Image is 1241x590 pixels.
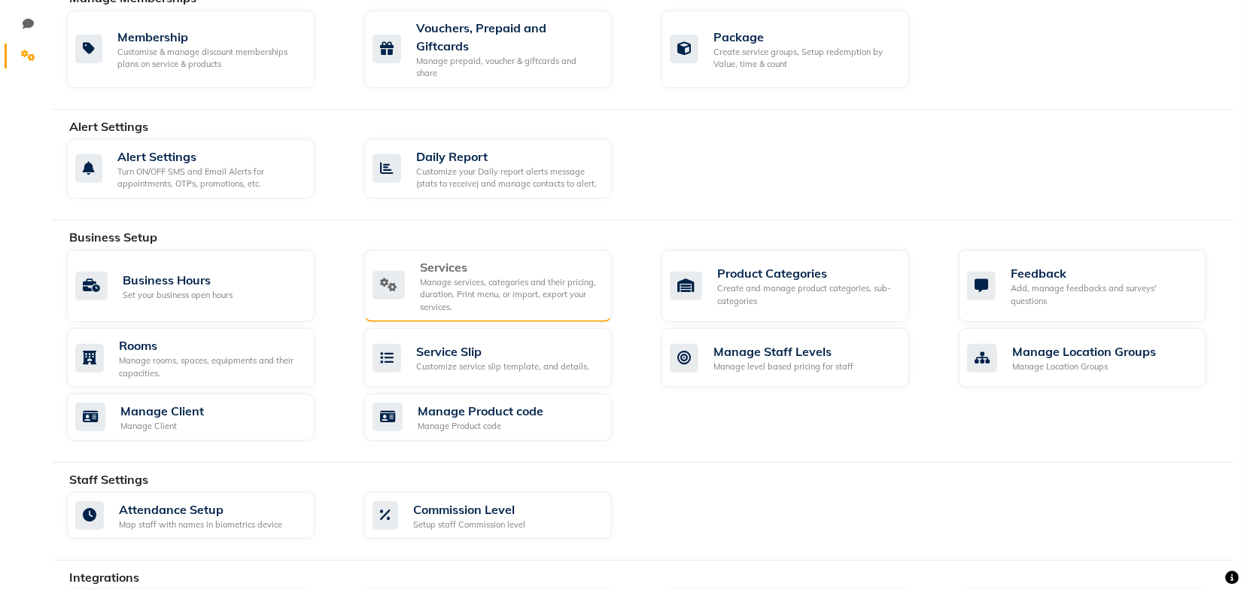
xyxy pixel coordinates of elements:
a: Vouchers, Prepaid and GiftcardsManage prepaid, voucher & giftcards and share [364,11,639,88]
div: Customize service slip template, and details. [416,360,589,373]
div: Manage services, categories and their pricing, duration. Print menu, or import, export your servi... [420,276,600,314]
div: Services [420,258,600,276]
a: FeedbackAdd, manage feedbacks and surveys' questions [959,250,1233,323]
a: Manage Product codeManage Product code [364,394,639,441]
div: Customize your Daily report alerts message (stats to receive) and manage contacts to alert. [416,166,600,190]
div: Feedback [1011,264,1194,282]
a: Manage ClientManage Client [67,394,342,441]
div: Manage Staff Levels [713,342,853,360]
a: Commission LevelSetup staff Commission level [364,492,639,540]
div: Set your business open hours [123,289,233,302]
a: Attendance SetupMap staff with names in biometrics device [67,492,342,540]
div: Alert Settings [117,147,303,166]
a: ServicesManage services, categories and their pricing, duration. Print menu, or import, export yo... [364,250,639,323]
div: Manage Location Groups [1012,342,1156,360]
a: MembershipCustomise & manage discount memberships plans on service & products [67,11,342,88]
div: Service Slip [416,342,589,360]
div: Manage Location Groups [1012,360,1156,373]
div: Setup staff Commission level [413,519,525,531]
div: Daily Report [416,147,600,166]
div: Manage Product code [418,402,543,420]
div: Rooms [119,336,303,354]
div: Add, manage feedbacks and surveys' questions [1011,282,1194,307]
a: Business HoursSet your business open hours [67,250,342,323]
a: Manage Location GroupsManage Location Groups [959,328,1233,388]
div: Manage level based pricing for staff [713,360,853,373]
div: Package [713,28,897,46]
div: Create and manage product categories, sub-categories [717,282,897,307]
div: Manage Client [120,420,204,433]
a: Product CategoriesCreate and manage product categories, sub-categories [662,250,936,323]
div: Manage prepaid, voucher & giftcards and share [416,55,600,80]
a: PackageCreate service groups, Setup redemption by Value, time & count [662,11,936,88]
a: Daily ReportCustomize your Daily report alerts message (stats to receive) and manage contacts to ... [364,139,639,199]
div: Commission Level [413,500,525,519]
div: Vouchers, Prepaid and Giftcards [416,19,600,55]
a: Alert SettingsTurn ON/OFF SMS and Email Alerts for appointments, OTPs, promotions, etc. [67,139,342,199]
div: Business Hours [123,271,233,289]
div: Turn ON/OFF SMS and Email Alerts for appointments, OTPs, promotions, etc. [117,166,303,190]
div: Create service groups, Setup redemption by Value, time & count [713,46,897,71]
div: Map staff with names in biometrics device [119,519,282,531]
div: Membership [117,28,303,46]
div: Attendance Setup [119,500,282,519]
a: RoomsManage rooms, spaces, equipments and their capacities. [67,328,342,388]
div: Manage Client [120,402,204,420]
a: Service SlipCustomize service slip template, and details. [364,328,639,388]
div: Product Categories [717,264,897,282]
div: Manage rooms, spaces, equipments and their capacities. [119,354,303,379]
div: Manage Product code [418,420,543,433]
div: Customise & manage discount memberships plans on service & products [117,46,303,71]
a: Manage Staff LevelsManage level based pricing for staff [662,328,936,388]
